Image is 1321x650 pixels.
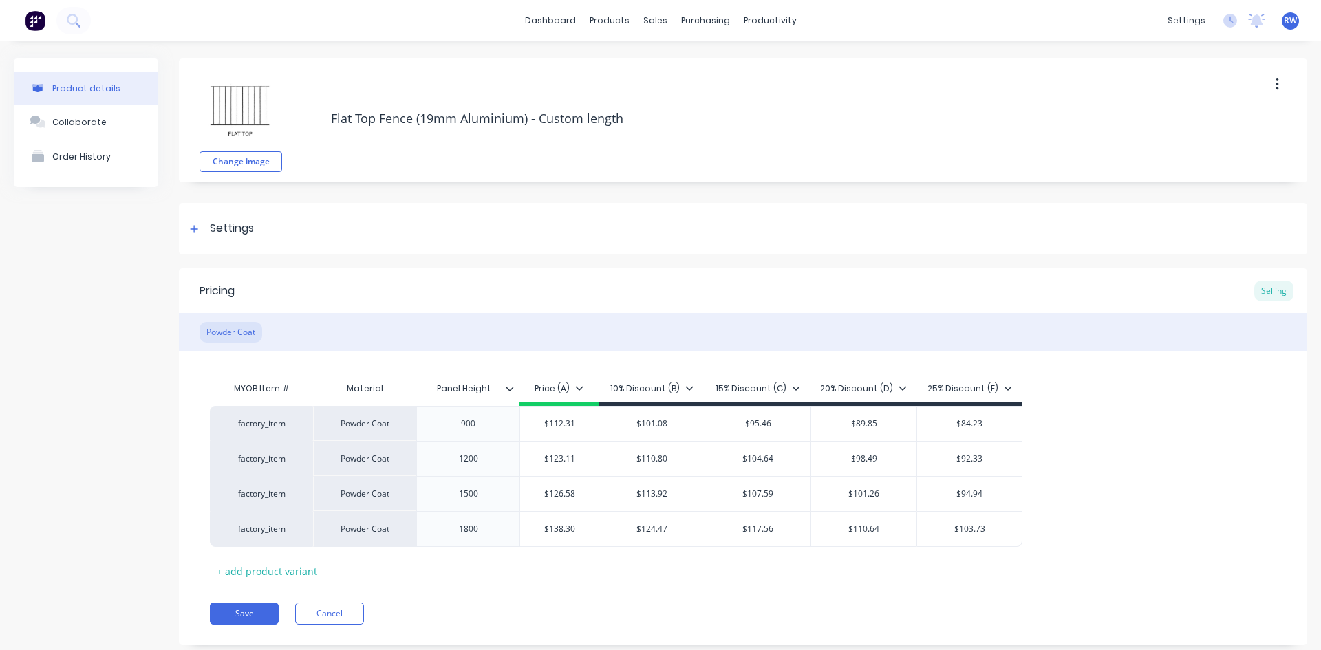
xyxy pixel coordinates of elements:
div: fileChange image [200,69,282,172]
button: Change image [200,151,282,172]
div: 900 [434,415,503,433]
img: Factory [25,10,45,31]
div: + add product variant [210,561,324,582]
div: $101.08 [599,407,705,441]
div: Material [313,375,416,402]
div: Selling [1254,281,1293,301]
div: $92.33 [917,442,1022,476]
div: $138.30 [520,512,599,546]
div: Product details [52,83,120,94]
div: $112.31 [520,407,599,441]
button: Order History [14,139,158,173]
div: factory_itemPowder Coat1500$126.58$113.92$107.59$101.26$94.94 [210,476,1022,511]
div: $84.23 [917,407,1022,441]
a: dashboard [518,10,583,31]
div: $103.73 [917,512,1022,546]
button: Save [210,603,279,625]
div: MYOB Item # [210,375,313,402]
div: factory_item [224,453,299,465]
div: 10% Discount (B) [610,382,694,395]
div: 1500 [434,485,503,503]
textarea: Flat Top Fence (19mm Aluminium) - Custom length [324,102,1194,135]
div: $110.64 [811,512,916,546]
div: purchasing [674,10,737,31]
div: 25% Discount (E) [927,382,1012,395]
div: Collaborate [52,117,107,127]
div: 15% Discount (C) [716,382,800,395]
div: $123.11 [520,442,599,476]
div: $94.94 [917,477,1022,511]
button: Product details [14,72,158,105]
div: Powder Coat [313,476,416,511]
button: Collaborate [14,105,158,139]
div: Price (A) [535,382,583,395]
div: Settings [210,220,254,237]
div: $95.46 [705,407,810,441]
img: file [206,76,275,144]
div: $98.49 [811,442,916,476]
div: factory_itemPowder Coat900$112.31$101.08$95.46$89.85$84.23 [210,406,1022,441]
div: Order History [52,151,111,162]
div: $104.64 [705,442,810,476]
div: $89.85 [811,407,916,441]
div: $117.56 [705,512,810,546]
div: 20% Discount (D) [820,382,907,395]
div: factory_itemPowder Coat1800$138.30$124.47$117.56$110.64$103.73 [210,511,1022,547]
div: Powder Coat [313,406,416,441]
div: Powder Coat [313,441,416,476]
div: Panel Height [416,371,511,406]
button: Cancel [295,603,364,625]
div: settings [1161,10,1212,31]
div: 1800 [434,520,503,538]
div: Powder Coat [313,511,416,547]
div: sales [636,10,674,31]
div: Pricing [200,283,235,299]
div: $101.26 [811,477,916,511]
div: Panel Height [416,375,519,402]
div: productivity [737,10,804,31]
div: factory_item [224,418,299,430]
div: products [583,10,636,31]
div: Powder Coat [200,322,262,343]
div: 1200 [434,450,503,468]
div: $113.92 [599,477,705,511]
div: factory_itemPowder Coat1200$123.11$110.80$104.64$98.49$92.33 [210,441,1022,476]
div: $107.59 [705,477,810,511]
div: factory_item [224,523,299,535]
div: $110.80 [599,442,705,476]
span: RW [1284,14,1297,27]
div: $126.58 [520,477,599,511]
div: $124.47 [599,512,705,546]
div: factory_item [224,488,299,500]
